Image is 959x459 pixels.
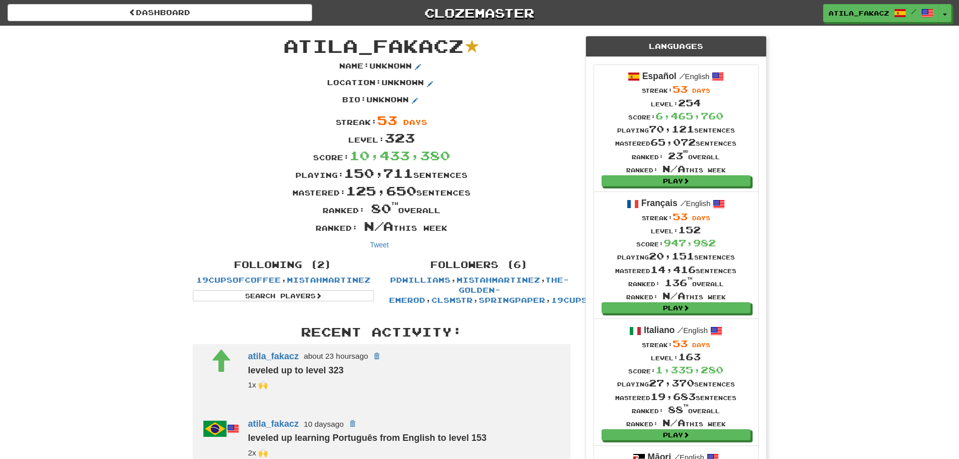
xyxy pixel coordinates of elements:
a: Play [602,302,751,313]
div: Streak: [615,83,736,96]
small: English [677,326,708,335]
span: atila_fakacz [829,9,889,18]
a: clsmstr [431,296,473,304]
small: English [679,73,710,81]
sup: th [683,404,688,407]
span: 53 [673,338,688,349]
span: 6,465,760 [655,110,723,121]
div: Mastered sentences [615,263,736,276]
a: Tweet [370,241,389,249]
span: 27,370 [649,377,694,388]
a: MistahMartinez [457,276,540,284]
a: 19cupsofcoffee [551,296,636,304]
span: 19,683 [650,391,696,402]
span: 65,072 [650,137,696,148]
h4: Followers (6) [389,260,570,270]
a: Search Players [193,290,374,301]
span: 10,433,380 [349,148,450,163]
div: Mastered: sentences [185,182,578,200]
div: Ranked: this week [615,162,736,175]
div: Streak: [615,210,736,223]
div: Ranked: overall [615,149,736,162]
div: Score: [185,147,578,164]
div: Level: [615,223,736,236]
div: , [185,255,382,301]
span: 150,711 [344,165,413,180]
a: Dashboard [8,4,312,21]
div: Score: [615,236,736,249]
a: The-Golden-Emerod [389,276,569,304]
div: Playing sentences [615,376,736,389]
sup: th [687,277,692,280]
p: Location : Unknown [327,78,436,90]
small: MistahMartinez<br />19cupsofcoffee [248,448,268,457]
span: 23 [668,150,688,161]
div: Mastered sentences [615,136,736,149]
span: N/A [662,417,685,428]
sup: rd [683,150,688,153]
div: Streak: [615,337,736,350]
span: N/A [662,290,685,301]
sup: th [391,201,398,206]
h4: Following (2) [193,260,374,270]
div: Ranked: overall [185,200,578,217]
div: Level: [185,129,578,147]
span: 323 [385,130,415,145]
small: about 23 hours ago [304,352,368,360]
span: 88 [668,404,688,415]
span: N/A [364,218,393,233]
strong: leveled up learning Português from English to level 153 [248,433,487,443]
small: English [680,200,711,208]
span: N/A [662,163,685,174]
span: atila_fakacz [283,35,464,56]
p: Bio : Unknown [342,95,421,107]
span: 1,335,280 [655,364,723,375]
span: days [692,87,710,94]
a: atila_fakacz [248,419,299,429]
a: Play [602,429,751,440]
span: days [403,118,427,126]
a: Play [602,175,751,186]
span: 20,151 [649,250,694,261]
strong: Italiano [644,325,675,335]
span: 125,650 [346,183,416,198]
span: 947,982 [663,237,716,248]
strong: Français [641,198,678,208]
span: 53 [673,84,688,95]
span: / [677,325,683,335]
div: Ranked: this week [615,416,736,429]
span: 53 [673,211,688,222]
div: Playing: sentences [185,164,578,182]
span: days [692,215,710,221]
small: MistahMartinez [248,380,268,389]
div: Playing sentences [615,249,736,263]
a: 19cupsofcoffee [196,276,281,284]
span: 53 [377,112,397,127]
div: , , , , , [382,255,578,305]
span: 14,416 [650,264,696,275]
strong: leveled up to level 323 [248,365,344,375]
div: Level: [615,350,736,363]
span: days [692,342,710,348]
div: Playing sentences [615,122,736,136]
span: 152 [678,224,701,235]
small: 10 days ago [304,420,344,428]
div: Ranked: this week [185,217,578,235]
div: Streak: [185,111,578,129]
div: Ranked: this week [615,289,736,302]
div: Ranked: overall [615,403,736,416]
div: Languages [586,36,766,57]
div: Score: [615,109,736,122]
span: / [911,8,916,15]
div: Ranked: overall [615,276,736,289]
p: Name : Unknown [339,61,424,73]
a: pdwilliams [390,276,451,284]
h3: Recent Activity: [193,325,570,339]
a: SpringPaper [479,296,545,304]
span: 70,121 [649,123,694,135]
span: 136 [665,277,692,288]
a: atila_fakacz [248,351,299,361]
span: / [679,72,685,81]
span: / [680,199,686,208]
a: MistahMartinez [287,276,371,284]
